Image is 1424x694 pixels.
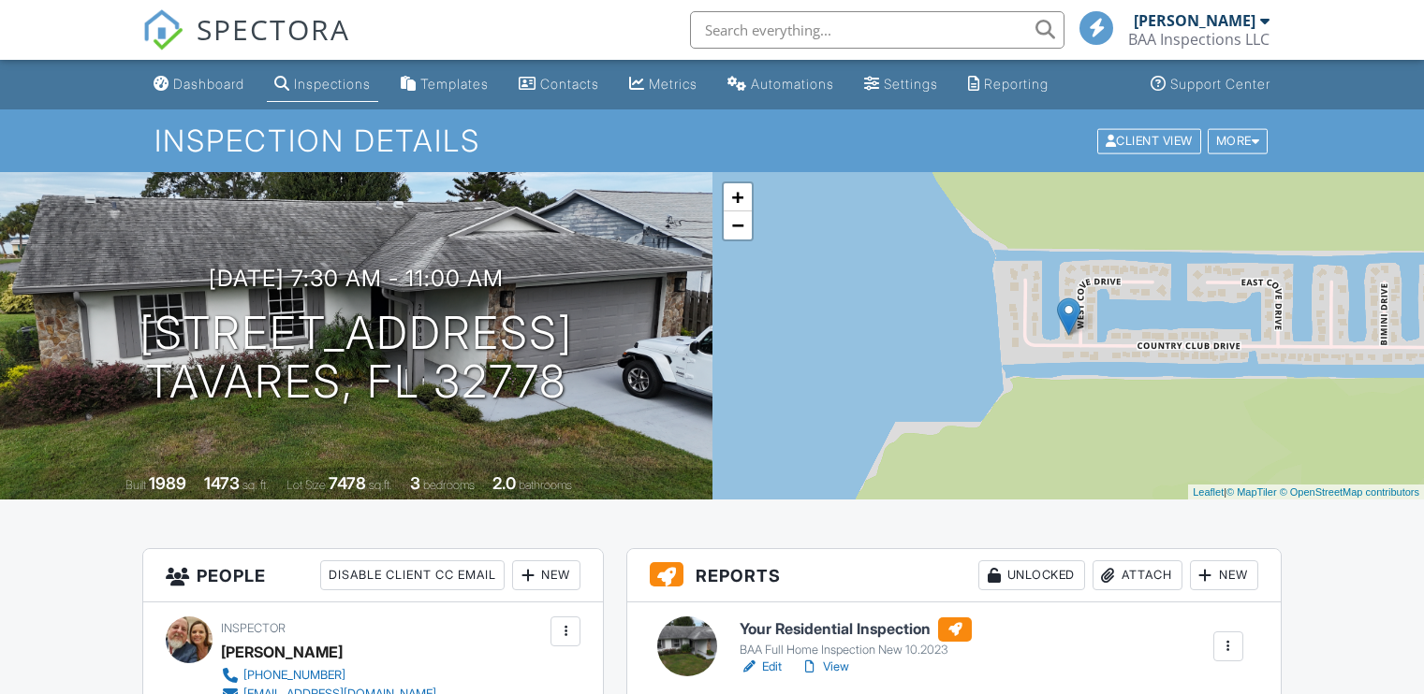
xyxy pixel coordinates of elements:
[519,478,572,492] span: bathrooms
[961,67,1056,102] a: Reporting
[154,124,1270,157] h1: Inspection Details
[978,560,1085,590] div: Unlocked
[540,76,599,92] div: Contacts
[221,666,436,685] a: [PHONE_NUMBER]
[1143,67,1278,102] a: Support Center
[720,67,842,102] a: Automations (Basic)
[622,67,705,102] a: Metrics
[627,549,1281,602] h3: Reports
[1188,484,1424,500] div: |
[1208,128,1269,153] div: More
[1280,486,1419,498] a: © OpenStreetMap contributors
[1190,560,1258,590] div: New
[329,473,366,493] div: 7478
[173,76,244,92] div: Dashboard
[984,76,1049,92] div: Reporting
[139,309,573,408] h1: [STREET_ADDRESS] Tavares, FL 32778
[221,621,286,635] span: Inspector
[369,478,392,492] span: sq.ft.
[511,67,607,102] a: Contacts
[142,9,184,51] img: The Best Home Inspection Software - Spectora
[125,478,146,492] span: Built
[1170,76,1270,92] div: Support Center
[724,183,752,211] a: Zoom in
[320,560,505,590] div: Disable Client CC Email
[1093,560,1182,590] div: Attach
[724,211,752,239] a: Zoom out
[740,643,972,658] div: BAA Full Home Inspection New 10.2023
[1095,133,1206,147] a: Client View
[751,76,834,92] div: Automations
[884,76,938,92] div: Settings
[267,67,378,102] a: Inspections
[800,658,849,676] a: View
[740,617,972,642] h6: Your Residential Inspection
[143,549,603,602] h3: People
[243,668,345,683] div: [PHONE_NUMBER]
[423,478,475,492] span: bedrooms
[286,478,326,492] span: Lot Size
[197,9,350,49] span: SPECTORA
[294,76,371,92] div: Inspections
[410,473,420,493] div: 3
[242,478,269,492] span: sq. ft.
[221,638,343,666] div: [PERSON_NAME]
[512,560,580,590] div: New
[149,473,186,493] div: 1989
[492,473,516,493] div: 2.0
[209,266,504,291] h3: [DATE] 7:30 am - 11:00 am
[1097,128,1201,153] div: Client View
[204,473,240,493] div: 1473
[740,617,972,658] a: Your Residential Inspection BAA Full Home Inspection New 10.2023
[857,67,946,102] a: Settings
[142,25,350,65] a: SPECTORA
[690,11,1064,49] input: Search everything...
[740,658,782,676] a: Edit
[420,76,489,92] div: Templates
[393,67,496,102] a: Templates
[1226,486,1277,498] a: © MapTiler
[146,67,252,102] a: Dashboard
[1193,486,1224,498] a: Leaflet
[1134,11,1255,30] div: [PERSON_NAME]
[649,76,697,92] div: Metrics
[1128,30,1270,49] div: BAA Inspections LLC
